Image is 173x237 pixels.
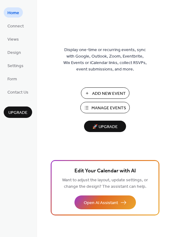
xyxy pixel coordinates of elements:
[7,50,21,56] span: Design
[4,74,21,84] a: Form
[80,102,130,113] button: Manage Events
[74,195,136,209] button: Open AI Assistant
[7,23,24,30] span: Connect
[88,123,122,131] span: 🚀 Upgrade
[4,47,25,57] a: Design
[7,36,19,43] span: Views
[8,110,27,116] span: Upgrade
[4,106,32,118] button: Upgrade
[62,176,148,191] span: Want to adjust the layout, update settings, or change the design? The assistant can help.
[4,21,27,31] a: Connect
[7,63,23,69] span: Settings
[84,200,118,206] span: Open AI Assistant
[74,167,136,175] span: Edit Your Calendar with AI
[4,60,27,70] a: Settings
[91,105,126,111] span: Manage Events
[81,87,129,99] button: Add New Event
[92,90,126,97] span: Add New Event
[4,87,32,97] a: Contact Us
[7,10,19,16] span: Home
[7,89,28,96] span: Contact Us
[4,34,23,44] a: Views
[4,7,23,18] a: Home
[84,121,126,132] button: 🚀 Upgrade
[7,76,17,82] span: Form
[63,47,147,73] span: Display one-time or recurring events, sync with Google, Outlook, Zoom, Eventbrite, Wix Events or ...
